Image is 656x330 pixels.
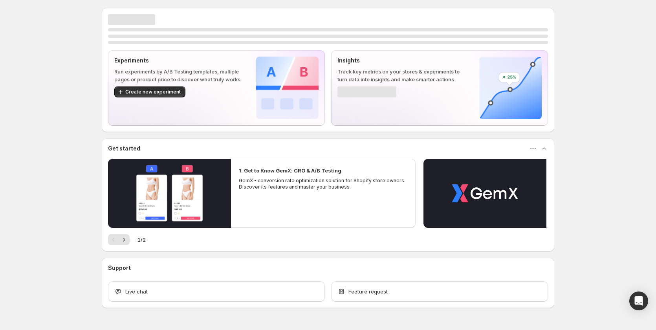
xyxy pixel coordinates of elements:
[239,167,341,174] h2: 1. Get to Know GemX: CRO & A/B Testing
[108,234,130,245] nav: Pagination
[348,288,388,295] span: Feature request
[119,234,130,245] button: Next
[137,236,146,244] span: 1 / 2
[125,288,148,295] span: Live chat
[239,178,408,190] p: GemX - conversion rate optimization solution for Shopify store owners. Discover its features and ...
[108,264,131,272] h3: Support
[423,159,546,228] button: Play video
[629,291,648,310] div: Open Intercom Messenger
[125,89,181,95] span: Create new experiment
[256,57,319,119] img: Experiments
[114,86,185,97] button: Create new experiment
[337,68,467,83] p: Track key metrics on your stores & experiments to turn data into insights and make smarter actions
[479,57,542,119] img: Insights
[114,57,244,64] p: Experiments
[337,57,467,64] p: Insights
[108,159,231,228] button: Play video
[114,68,244,83] p: Run experiments by A/B Testing templates, multiple pages or product price to discover what truly ...
[108,145,140,152] h3: Get started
